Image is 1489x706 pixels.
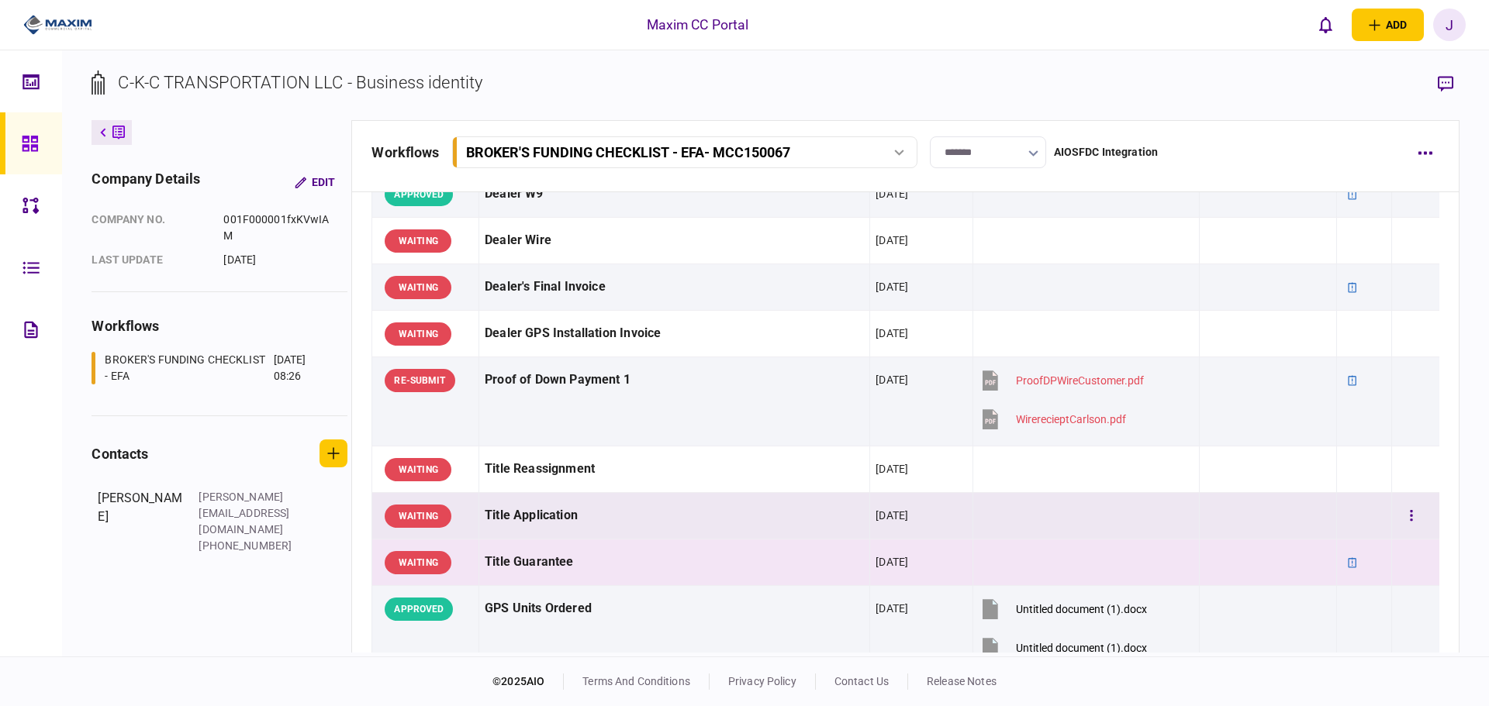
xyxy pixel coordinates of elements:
[927,675,997,687] a: release notes
[1016,642,1147,654] div: Untitled document (1).docx
[385,369,454,392] div: RE-SUBMIT
[876,601,908,616] div: [DATE]
[385,551,451,574] div: WAITING
[118,70,482,95] div: C-K-C TRANSPORTATION LLC - Business identity
[485,363,864,398] div: Proof of Down Payment 1
[385,183,453,206] div: APPROVED
[274,352,329,384] div: [DATE] 08:26
[876,325,908,341] div: [DATE]
[876,508,908,523] div: [DATE]
[876,372,908,387] div: [DATE]
[728,675,796,687] a: privacy policy
[466,144,790,160] div: BROKER'S FUNDING CHECKLIST - EFA - MCC150067
[876,232,908,248] div: [DATE]
[92,443,148,464] div: contacts
[1016,603,1147,615] div: Untitled document (1).docx
[92,168,200,196] div: company details
[1310,9,1342,41] button: open notifications list
[98,489,183,554] div: [PERSON_NAME]
[485,316,864,351] div: Dealer GPS Installation Invoice
[876,554,908,570] div: [DATE]
[979,591,1147,626] button: Untitled document (1).docx
[199,538,299,554] div: [PHONE_NUMBER]
[385,598,453,621] div: APPROVED
[385,276,451,299] div: WAITING
[1352,9,1424,41] button: open adding identity options
[452,136,917,168] button: BROKER'S FUNDING CHECKLIST - EFA- MCC150067
[223,212,336,244] div: 001F000001fxKVwIAM
[92,352,328,384] a: BROKER'S FUNDING CHECKLIST - EFA[DATE] 08:26
[876,186,908,201] div: [DATE]
[385,229,451,253] div: WAITING
[1016,413,1126,425] div: WirerecieptCarlson.pdf
[485,545,864,580] div: Title Guarantee
[485,498,864,533] div: Title Application
[876,461,908,477] div: [DATE]
[385,458,451,481] div: WAITING
[1016,374,1144,387] div: ProofDPWireCustomer.pdf
[647,15,749,35] div: Maxim CC Portal
[199,489,299,538] div: [PERSON_NAME][EMAIL_ADDRESS][DOMAIN_NAME]
[979,630,1147,665] button: Untitled document (1).docx
[876,279,908,294] div: [DATE]
[485,223,864,258] div: Dealer Wire
[492,673,564,690] div: © 2025 AIO
[223,252,336,268] div: [DATE]
[92,212,208,244] div: company no.
[485,452,864,487] div: Title Reassignment
[834,675,889,687] a: contact us
[385,505,451,528] div: WAITING
[485,270,864,305] div: Dealer's Final Invoice
[1433,9,1466,41] button: J
[282,168,347,196] button: Edit
[105,352,269,384] div: BROKER'S FUNDING CHECKLIST - EFA
[979,363,1144,398] button: ProofDPWireCustomer.pdf
[979,401,1126,436] button: WirerecieptCarlson.pdf
[92,315,347,336] div: workflows
[582,675,690,687] a: terms and conditions
[92,252,208,268] div: last update
[371,142,439,163] div: workflows
[23,13,92,36] img: client company logo
[385,322,451,346] div: WAITING
[1054,144,1159,160] div: AIOSFDC Integration
[485,177,864,212] div: Dealer W9
[485,591,864,626] div: GPS Units Ordered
